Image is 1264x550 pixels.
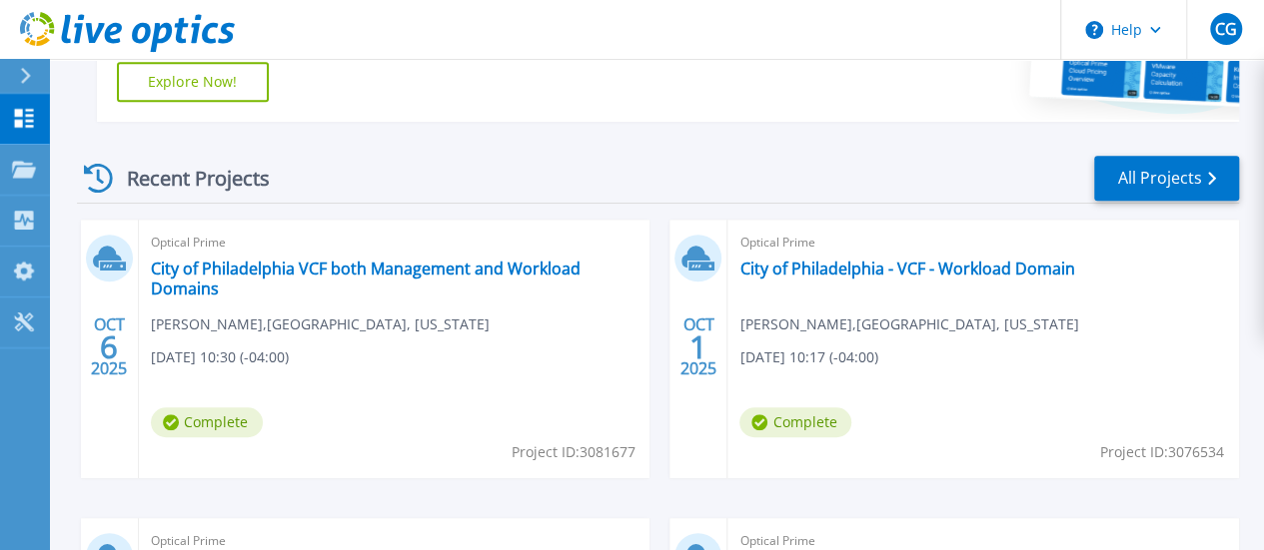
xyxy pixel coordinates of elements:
span: Optical Prime [151,232,638,254]
span: Project ID: 3081677 [511,441,634,463]
span: CG [1214,21,1236,37]
span: 6 [100,338,118,355]
a: Explore Now! [117,62,269,102]
div: OCT 2025 [679,310,717,383]
div: OCT 2025 [90,310,128,383]
span: [DATE] 10:30 (-04:00) [151,346,289,368]
span: Optical Prime [739,232,1227,254]
span: Complete [739,407,851,437]
a: All Projects [1094,156,1239,201]
span: 1 [689,338,707,355]
div: Recent Projects [77,154,297,203]
a: City of Philadelphia - VCF - Workload Domain [739,259,1074,278]
span: Complete [151,407,263,437]
span: [PERSON_NAME] , [GEOGRAPHIC_DATA], [US_STATE] [739,313,1078,335]
span: [DATE] 10:17 (-04:00) [739,346,877,368]
a: City of Philadelphia VCF both Management and Workload Domains [151,259,638,298]
span: Project ID: 3076534 [1100,441,1224,463]
span: [PERSON_NAME] , [GEOGRAPHIC_DATA], [US_STATE] [151,313,490,335]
